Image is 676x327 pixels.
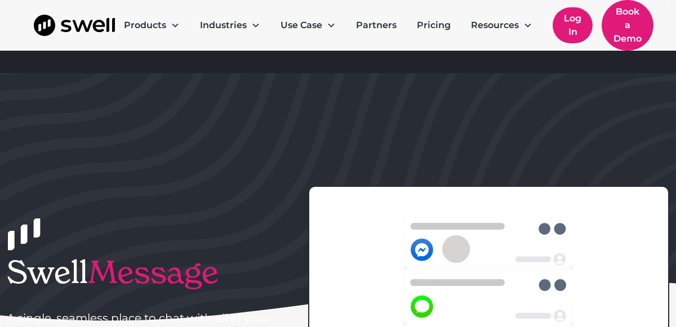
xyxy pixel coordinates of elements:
div: Products [124,19,166,32]
a: Pricing [408,14,460,37]
div: Use Case [272,14,345,37]
div: Resources [471,19,519,32]
div: Industries [200,19,247,32]
a: home [34,15,115,36]
div: Resources [462,14,541,37]
h1: Swell [7,253,278,291]
span: Message [88,252,219,292]
div: Products [115,14,189,37]
a: Log In [553,7,593,43]
a: Partners [347,14,406,37]
div: Use Case [281,19,322,32]
div: Industries [191,14,269,37]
